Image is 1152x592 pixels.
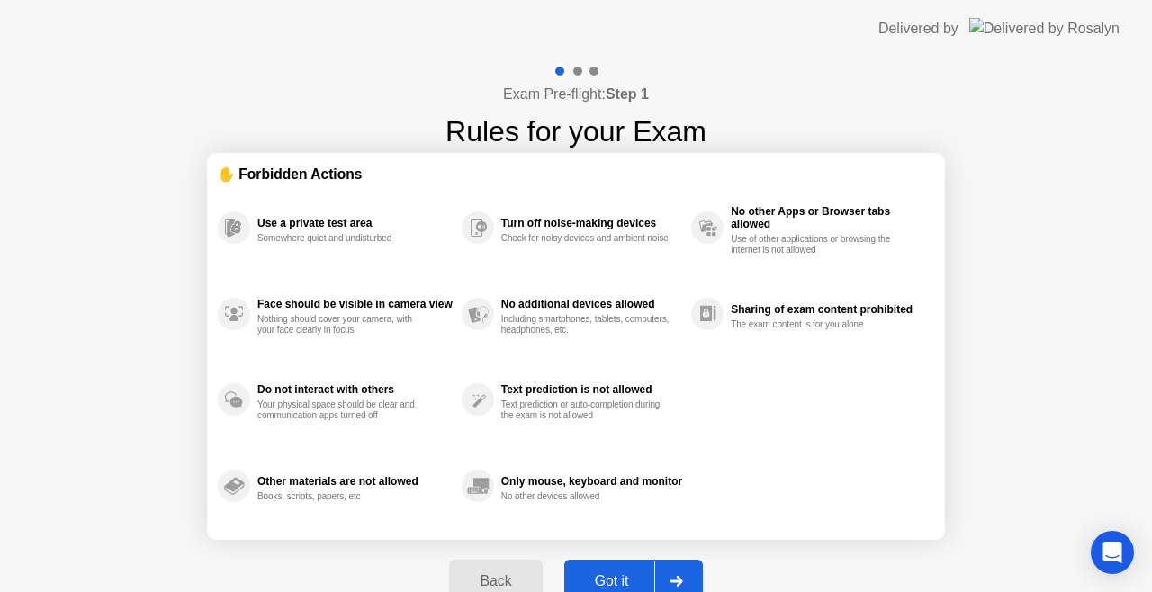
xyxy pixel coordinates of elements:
[501,399,671,421] div: Text prediction or auto-completion during the exam is not allowed
[501,383,682,396] div: Text prediction is not allowed
[257,298,453,310] div: Face should be visible in camera view
[503,84,649,105] h4: Exam Pre-flight:
[1091,531,1134,574] div: Open Intercom Messenger
[501,475,682,488] div: Only mouse, keyboard and monitor
[257,399,427,421] div: Your physical space should be clear and communication apps turned off
[731,303,925,316] div: Sharing of exam content prohibited
[257,491,427,502] div: Books, scripts, papers, etc
[501,217,682,229] div: Turn off noise-making devices
[731,234,901,256] div: Use of other applications or browsing the internet is not allowed
[570,573,654,589] div: Got it
[257,233,427,244] div: Somewhere quiet and undisturbed
[257,314,427,336] div: Nothing should cover your camera, with your face clearly in focus
[257,217,453,229] div: Use a private test area
[969,18,1120,39] img: Delivered by Rosalyn
[454,573,536,589] div: Back
[606,86,649,102] b: Step 1
[218,164,934,184] div: ✋ Forbidden Actions
[501,491,671,502] div: No other devices allowed
[731,205,925,230] div: No other Apps or Browser tabs allowed
[731,319,901,330] div: The exam content is for you alone
[257,475,453,488] div: Other materials are not allowed
[445,110,706,153] h1: Rules for your Exam
[501,233,671,244] div: Check for noisy devices and ambient noise
[257,383,453,396] div: Do not interact with others
[878,18,958,40] div: Delivered by
[501,298,682,310] div: No additional devices allowed
[501,314,671,336] div: Including smartphones, tablets, computers, headphones, etc.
